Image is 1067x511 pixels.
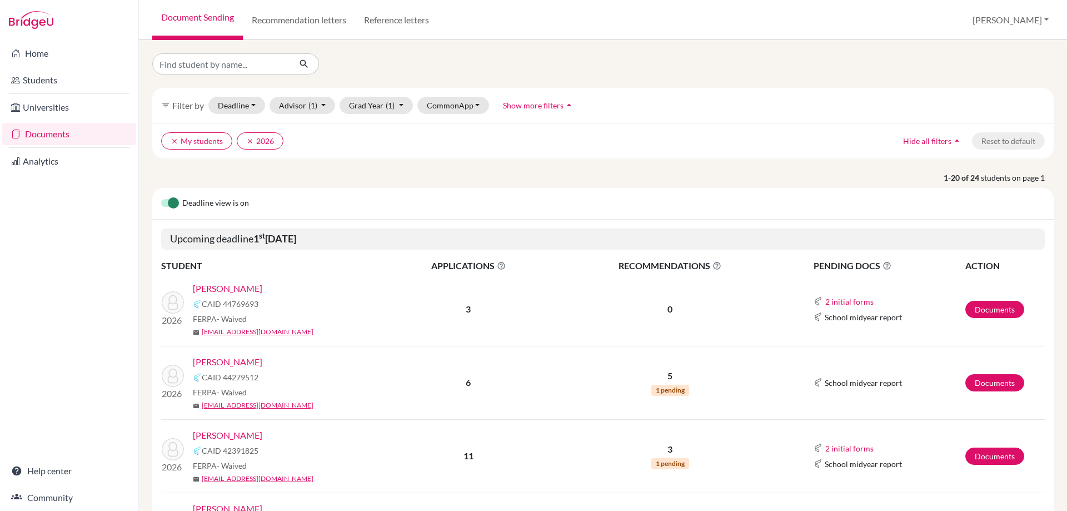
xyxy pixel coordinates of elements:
[193,446,202,455] img: Common App logo
[386,101,395,110] span: (1)
[2,150,136,172] a: Analytics
[903,136,951,146] span: Hide all filters
[193,373,202,382] img: Common App logo
[172,100,204,111] span: Filter by
[965,448,1024,465] a: Documents
[237,132,283,150] button: clear2026
[2,96,136,118] a: Universities
[466,377,471,388] b: 6
[162,365,184,387] img: LePoint , Lillian
[466,304,471,314] b: 3
[2,42,136,65] a: Home
[193,460,247,472] span: FERPA
[259,231,265,240] sup: st
[161,259,383,273] th: STUDENT
[493,97,584,114] button: Show more filtersarrow_drop_up
[193,386,247,398] span: FERPA
[825,311,902,323] span: School midyear report
[814,378,822,387] img: Common App logo
[340,97,413,114] button: Grad Year(1)
[2,69,136,91] a: Students
[825,295,874,308] button: 2 initial forms
[193,355,262,369] a: [PERSON_NAME]
[651,458,689,469] span: 1 pending
[202,371,258,383] span: CAID 44279512
[651,385,689,396] span: 1 pending
[417,97,490,114] button: CommonApp
[193,429,262,442] a: [PERSON_NAME]
[825,377,902,389] span: School midyear report
[814,459,822,468] img: Common App logo
[564,100,575,111] i: arrow_drop_up
[171,137,178,145] i: clear
[152,53,290,75] input: Find student by name...
[202,400,313,410] a: [EMAIL_ADDRESS][DOMAIN_NAME]
[968,9,1054,31] button: [PERSON_NAME]
[161,132,232,150] button: clearMy students
[182,197,249,210] span: Deadline view is on
[944,172,981,183] strong: 1-20 of 24
[814,312,822,321] img: Common App logo
[554,259,786,272] span: RECOMMENDATIONS
[965,301,1024,318] a: Documents
[162,387,184,400] p: 2026
[193,329,200,336] span: mail
[253,232,296,245] b: 1 [DATE]
[193,282,262,295] a: [PERSON_NAME]
[894,132,972,150] button: Hide all filtersarrow_drop_up
[825,442,874,455] button: 2 initial forms
[162,291,184,314] img: Kim, Yeon Seo
[162,460,184,474] p: 2026
[208,97,265,114] button: Deadline
[161,229,1045,250] h5: Upcoming deadline
[193,476,200,483] span: mail
[503,101,564,110] span: Show more filters
[951,135,963,146] i: arrow_drop_up
[202,298,258,310] span: CAID 44769693
[814,297,822,306] img: Common App logo
[463,450,473,461] b: 11
[825,458,902,470] span: School midyear report
[217,461,247,470] span: - Waived
[161,101,170,110] i: filter_list
[814,444,822,453] img: Common App logo
[270,97,336,114] button: Advisor(1)
[554,302,786,316] p: 0
[202,474,313,484] a: [EMAIL_ADDRESS][DOMAIN_NAME]
[202,327,313,337] a: [EMAIL_ADDRESS][DOMAIN_NAME]
[554,443,786,456] p: 3
[384,259,553,272] span: APPLICATIONS
[193,313,247,325] span: FERPA
[965,374,1024,391] a: Documents
[217,388,247,397] span: - Waived
[193,300,202,309] img: Common App logo
[981,172,1054,183] span: students on page 1
[9,11,53,29] img: Bridge-U
[308,101,317,110] span: (1)
[554,369,786,383] p: 5
[193,403,200,409] span: mail
[2,460,136,482] a: Help center
[972,132,1045,150] button: Reset to default
[814,259,964,272] span: PENDING DOCS
[162,438,184,460] img: Sugiarto, Catherine
[246,137,254,145] i: clear
[162,314,184,327] p: 2026
[217,314,247,324] span: - Waived
[2,487,136,509] a: Community
[965,259,1045,273] th: ACTION
[202,445,258,457] span: CAID 42391825
[2,123,136,145] a: Documents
